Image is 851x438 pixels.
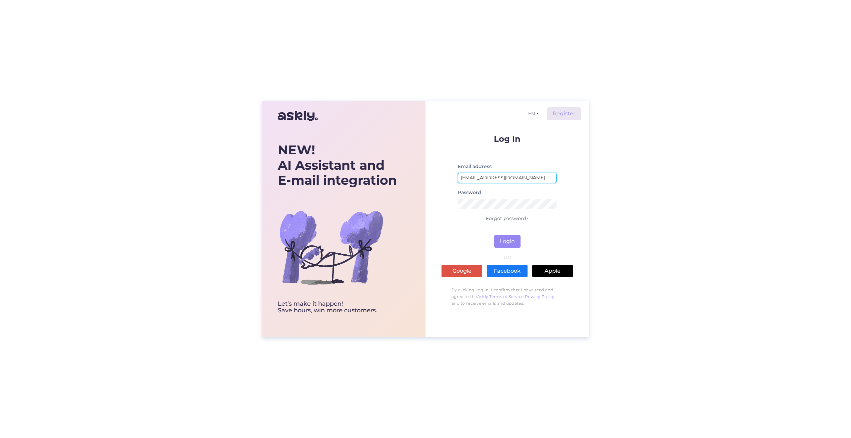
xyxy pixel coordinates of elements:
[442,135,573,143] p: Log In
[278,142,397,188] div: AI Assistant and E-mail integration
[442,265,482,277] a: Google
[278,142,315,158] b: NEW!
[547,107,581,120] a: Register
[477,294,524,299] a: Askly Terms of Service
[487,265,528,277] a: Facebook
[486,215,529,221] a: Forgot password?
[494,235,521,248] button: Login
[458,163,492,170] label: Email address
[526,109,542,119] button: EN
[532,265,573,277] a: Apple
[278,301,397,314] div: Let’s make it happen! Save hours, win more customers.
[458,189,481,196] label: Password
[278,108,318,124] img: Askly
[278,194,384,301] img: bg-askly
[525,294,555,299] a: Privacy Policy
[458,173,557,183] input: Enter email
[503,255,512,260] span: OR
[442,283,573,310] p: By clicking Log In, I confirm that I have read and agree to the , , and to receive emails and upd...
